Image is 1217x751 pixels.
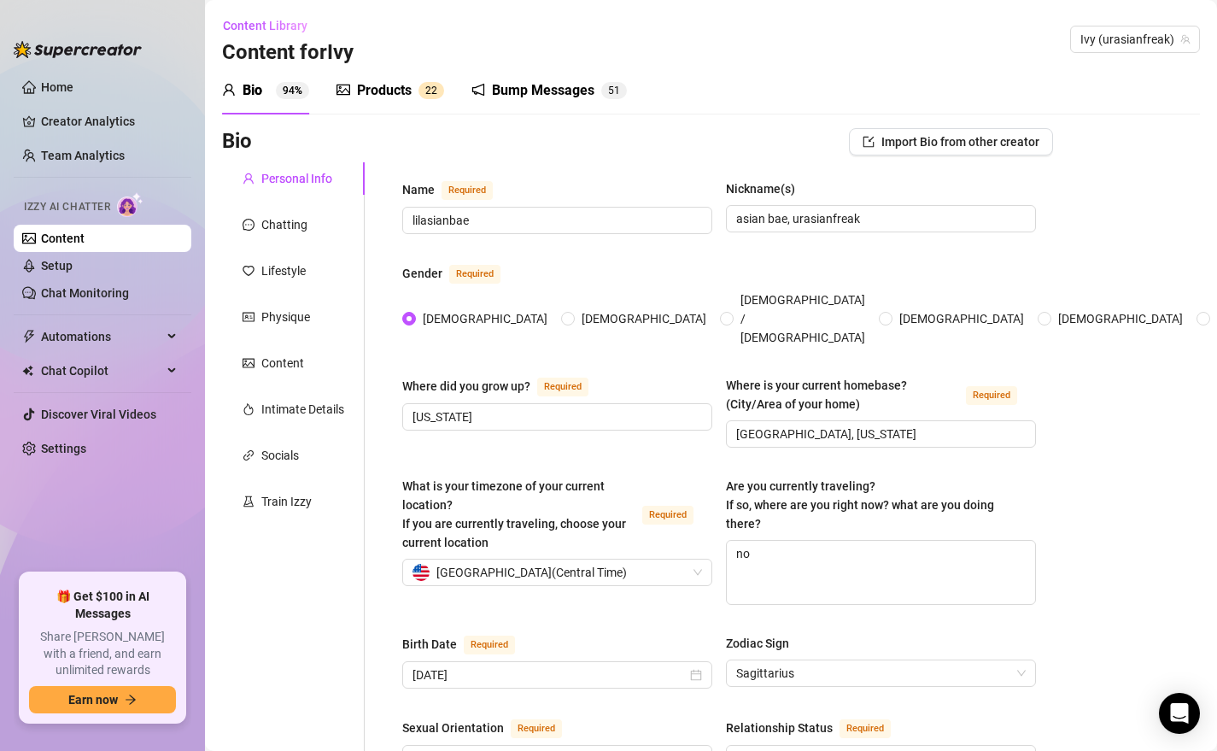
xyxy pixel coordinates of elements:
[537,378,588,396] span: Required
[223,19,307,32] span: Content Library
[261,446,299,465] div: Socials
[726,634,801,653] label: Zodiac Sign
[261,308,310,326] div: Physique
[243,449,255,461] span: link
[736,660,1026,686] span: Sagittarius
[863,136,875,148] span: import
[117,192,143,217] img: AI Chatter
[840,719,891,738] span: Required
[222,12,321,39] button: Content Library
[726,179,807,198] label: Nickname(s)
[1080,26,1190,52] span: Ivy (urasianfreak)
[412,666,687,684] input: Birth Date
[41,108,178,135] a: Creator Analytics
[402,479,626,549] span: What is your timezone of your current location? If you are currently traveling, choose your curre...
[357,80,412,101] div: Products
[402,377,530,396] div: Where did you grow up?
[41,232,85,245] a: Content
[243,357,255,369] span: picture
[608,85,614,97] span: 5
[68,693,118,707] span: Earn now
[402,635,457,654] div: Birth Date
[402,264,442,283] div: Gender
[261,169,332,188] div: Personal Info
[726,479,994,531] span: Are you currently traveling? If so, where are you right now? what are you doing there?
[41,408,156,421] a: Discover Viral Videos
[1159,693,1200,734] div: Open Intercom Messenger
[511,719,562,738] span: Required
[261,492,312,511] div: Train Izzy
[243,311,255,323] span: idcard
[734,290,872,347] span: [DEMOGRAPHIC_DATA] / [DEMOGRAPHIC_DATA]
[492,80,594,101] div: Bump Messages
[402,634,534,654] label: Birth Date
[402,719,504,737] div: Sexual Orientation
[14,41,142,58] img: logo-BBDzfeDw.svg
[726,376,959,414] div: Where is your current homebase? (City/Area of your home)
[442,181,493,200] span: Required
[243,173,255,185] span: user
[29,629,176,679] span: Share [PERSON_NAME] with a friend, and earn unlimited rewards
[449,265,500,284] span: Required
[261,354,304,373] div: Content
[412,564,430,581] img: us
[41,357,162,384] span: Chat Copilot
[412,408,699,426] input: Where did you grow up?
[726,376,1036,414] label: Where is your current homebase? (City/Area of your home)
[222,83,236,97] span: user
[243,219,255,231] span: message
[1051,309,1190,328] span: [DEMOGRAPHIC_DATA]
[727,541,1035,604] textarea: no
[261,400,344,419] div: Intimate Details
[41,259,73,273] a: Setup
[726,634,789,653] div: Zodiac Sign
[336,83,350,97] span: picture
[243,403,255,415] span: fire
[24,199,110,215] span: Izzy AI Chatter
[402,179,512,200] label: Name
[402,376,607,396] label: Where did you grow up?
[575,309,713,328] span: [DEMOGRAPHIC_DATA]
[425,85,431,97] span: 2
[1180,34,1191,44] span: team
[642,506,693,525] span: Required
[418,82,444,99] sup: 22
[471,83,485,97] span: notification
[402,718,581,738] label: Sexual Orientation
[601,82,627,99] sup: 51
[849,128,1053,155] button: Import Bio from other creator
[966,386,1017,405] span: Required
[276,82,309,99] sup: 94%
[431,85,437,97] span: 2
[41,323,162,350] span: Automations
[243,265,255,277] span: heart
[464,636,515,654] span: Required
[726,718,910,738] label: Relationship Status
[22,365,33,377] img: Chat Copilot
[261,215,307,234] div: Chatting
[402,263,519,284] label: Gender
[261,261,306,280] div: Lifestyle
[41,149,125,162] a: Team Analytics
[125,694,137,706] span: arrow-right
[412,211,699,230] input: Name
[614,85,620,97] span: 1
[243,80,262,101] div: Bio
[22,330,36,343] span: thunderbolt
[436,560,627,585] span: [GEOGRAPHIC_DATA] ( Central Time )
[29,589,176,622] span: 🎁 Get $100 in AI Messages
[222,128,252,155] h3: Bio
[41,442,86,455] a: Settings
[222,39,354,67] h3: Content for Ivy
[402,180,435,199] div: Name
[41,80,73,94] a: Home
[243,496,255,508] span: experiment
[726,719,833,737] div: Relationship Status
[416,309,554,328] span: [DEMOGRAPHIC_DATA]
[29,686,176,713] button: Earn nowarrow-right
[881,135,1039,149] span: Import Bio from other creator
[736,209,1022,228] input: Nickname(s)
[736,425,1022,443] input: Where is your current homebase? (City/Area of your home)
[892,309,1031,328] span: [DEMOGRAPHIC_DATA]
[726,179,795,198] div: Nickname(s)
